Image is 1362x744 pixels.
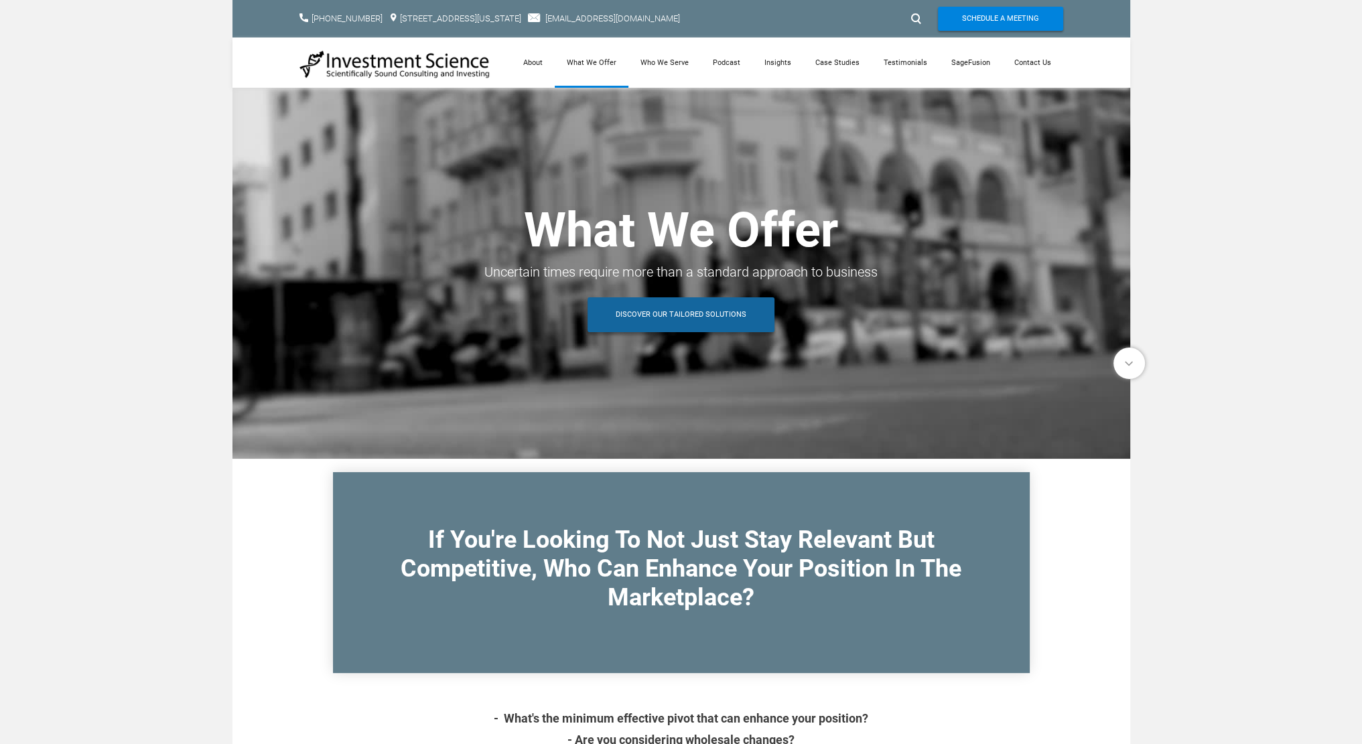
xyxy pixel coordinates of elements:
[588,297,774,332] a: Discover Our Tailored Solutions
[628,38,701,88] a: Who We Serve
[299,260,1063,284] div: Uncertain times require more than a standard approach to business
[701,38,752,88] a: Podcast
[312,13,383,23] a: [PHONE_NUMBER]
[872,38,939,88] a: Testimonials
[752,38,803,88] a: Insights
[1002,38,1063,88] a: Contact Us
[962,7,1039,31] span: Schedule A Meeting
[803,38,872,88] a: Case Studies
[400,13,521,23] a: [STREET_ADDRESS][US_STATE]​
[299,50,490,79] img: Investment Science | NYC Consulting Services
[524,202,838,258] strong: What We Offer
[401,526,961,611] font: If You're Looking To Not Just Stay Relevant But Competitive, Who Can Enhance Your Position In The...
[555,38,628,88] a: What We Offer
[511,38,555,88] a: About
[616,297,746,332] span: Discover Our Tailored Solutions
[939,38,1002,88] a: SageFusion
[545,13,680,23] a: [EMAIL_ADDRESS][DOMAIN_NAME]
[938,7,1063,31] a: Schedule A Meeting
